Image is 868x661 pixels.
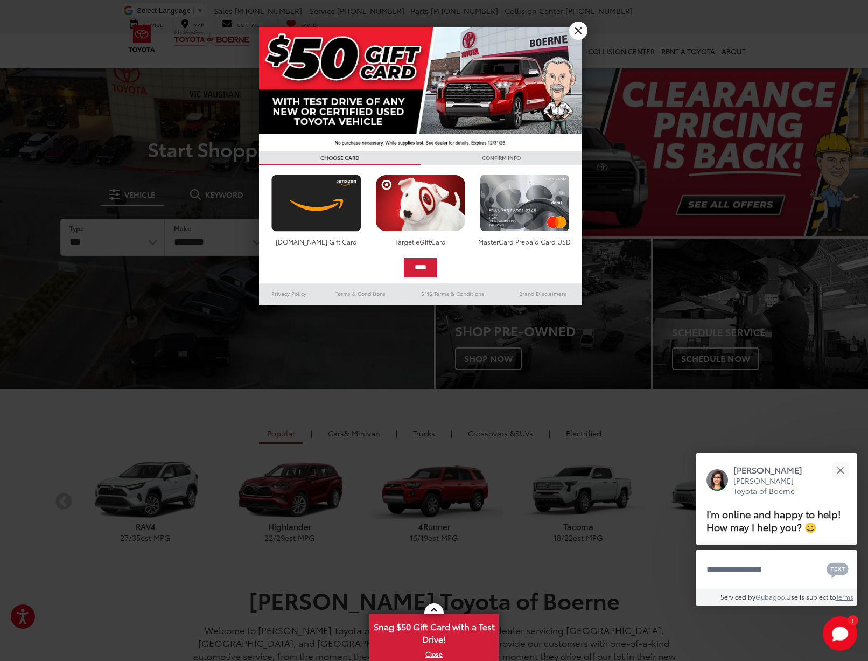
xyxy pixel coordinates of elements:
[421,151,582,165] h3: CONFIRM INFO
[259,287,319,300] a: Privacy Policy
[823,616,857,651] svg: Start Chat
[477,237,572,246] div: MasterCard Prepaid Card USD
[477,175,572,232] img: mastercard.png
[269,237,364,246] div: [DOMAIN_NAME] Gift Card
[370,615,498,648] span: Snag $50 Gift Card with a Test Drive!
[823,557,852,581] button: Chat with SMS
[503,287,582,300] a: Brand Disclaimers
[259,27,582,151] img: 42635_top_851395.jpg
[720,592,755,601] span: Serviced by
[402,287,503,300] a: SMS Terms & Conditions
[827,561,849,579] svg: Text
[851,618,854,623] span: 1
[786,592,836,601] span: Use is subject to
[373,237,468,246] div: Target eGiftCard
[373,175,468,232] img: targetcard.png
[259,151,421,165] h3: CHOOSE CARD
[733,476,813,497] p: [PERSON_NAME] Toyota of Boerne
[755,592,786,601] a: Gubagoo.
[829,458,852,482] button: Close
[696,550,857,589] textarea: Type your message
[319,287,402,300] a: Terms & Conditions
[823,616,857,651] button: Toggle Chat Window
[836,592,853,601] a: Terms
[696,453,857,606] div: Close[PERSON_NAME][PERSON_NAME] Toyota of BoerneI'm online and happy to help! How may I help you?...
[733,464,813,476] p: [PERSON_NAME]
[269,175,364,232] img: amazoncard.png
[706,506,841,534] span: I'm online and happy to help! How may I help you? 😀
